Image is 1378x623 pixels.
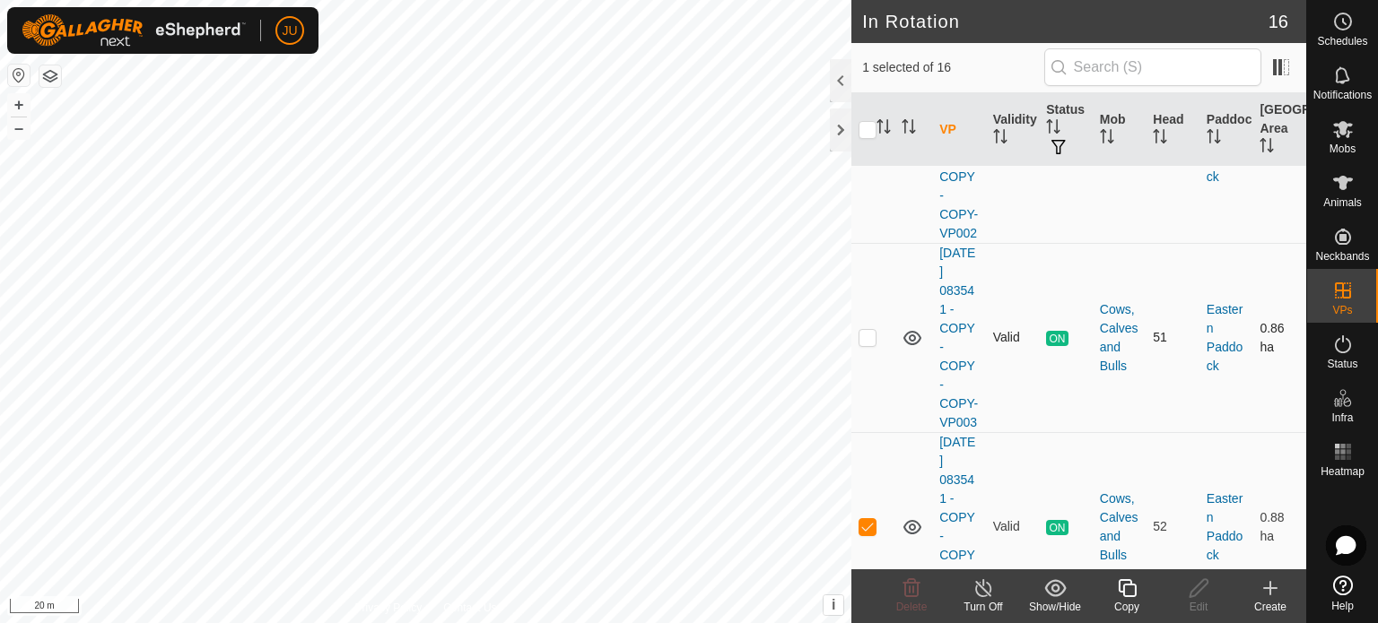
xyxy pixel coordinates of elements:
td: 51 [1146,243,1199,432]
a: [DATE] 083541 - COPY - COPY - COPY-VP003 [939,246,978,429]
div: Show/Hide [1019,599,1091,615]
button: + [8,94,30,116]
td: Valid [986,432,1040,621]
span: Infra [1331,412,1353,423]
img: Gallagher Logo [22,14,246,47]
span: Help [1331,601,1354,611]
span: Mobs [1330,143,1356,154]
p-sorticon: Activate to sort [993,132,1007,146]
span: ON [1046,520,1068,535]
span: ON [1046,331,1068,346]
a: Eastern Paddock [1207,113,1243,184]
th: VP [932,93,986,167]
span: Neckbands [1315,251,1369,262]
th: Paddock [1199,93,1253,167]
th: Validity [986,93,1040,167]
span: VPs [1332,305,1352,316]
div: Cows, Calves and Bulls [1100,489,1139,565]
a: Help [1307,568,1378,619]
p-sorticon: Activate to sort [1207,132,1221,146]
span: 16 [1269,8,1288,35]
span: Notifications [1313,90,1372,100]
div: Edit [1163,599,1234,615]
p-sorticon: Activate to sort [902,122,916,136]
a: [DATE] 083541 - COPY - COPY - COPY-VP004 [939,435,978,619]
div: Create [1234,599,1306,615]
td: 0.86 ha [1252,243,1306,432]
a: Contact Us [443,600,496,616]
button: Reset Map [8,65,30,86]
p-sorticon: Activate to sort [1100,132,1114,146]
span: JU [282,22,297,40]
button: – [8,117,30,139]
a: Eastern Paddock [1207,302,1243,373]
span: i [832,597,835,612]
span: Schedules [1317,36,1367,47]
td: 52 [1146,432,1199,621]
input: Search (S) [1044,48,1261,86]
button: Map Layers [39,65,61,87]
div: Turn Off [947,599,1019,615]
span: 1 selected of 16 [862,58,1043,77]
div: Copy [1091,599,1163,615]
span: Status [1327,359,1357,369]
a: [DATE] 083541 - COPY - COPY - COPY-VP002 [939,56,978,240]
a: Privacy Policy [355,600,423,616]
th: Status [1039,93,1093,167]
a: Eastern Paddock [1207,491,1243,562]
td: 0.88 ha [1252,432,1306,621]
span: Heatmap [1321,466,1365,477]
p-sorticon: Activate to sort [1153,132,1167,146]
th: [GEOGRAPHIC_DATA] Area [1252,93,1306,167]
p-sorticon: Activate to sort [1260,141,1274,155]
span: Animals [1323,197,1362,208]
p-sorticon: Activate to sort [877,122,891,136]
th: Head [1146,93,1199,167]
span: Delete [896,601,928,613]
p-sorticon: Activate to sort [1046,122,1060,136]
div: Cows, Calves and Bulls [1100,300,1139,376]
th: Mob [1093,93,1147,167]
button: i [824,595,843,615]
td: Valid [986,243,1040,432]
h2: In Rotation [862,11,1269,32]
